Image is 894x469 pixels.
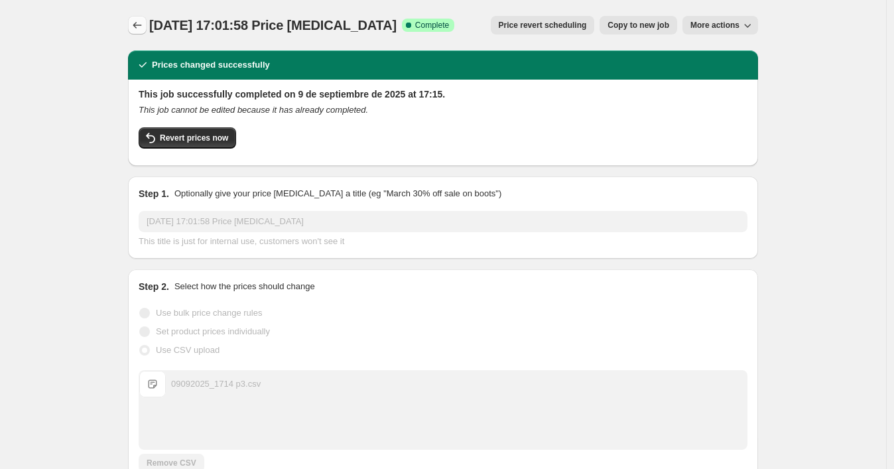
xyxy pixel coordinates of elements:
[174,280,315,293] p: Select how the prices should change
[139,88,747,101] h2: This job successfully completed on 9 de septiembre de 2025 at 17:15.
[139,127,236,149] button: Revert prices now
[156,345,220,355] span: Use CSV upload
[174,187,501,200] p: Optionally give your price [MEDICAL_DATA] a title (eg "March 30% off sale on boots")
[156,308,262,318] span: Use bulk price change rules
[152,58,270,72] h2: Prices changed successfully
[607,20,669,31] span: Copy to new job
[139,187,169,200] h2: Step 1.
[415,20,449,31] span: Complete
[491,16,595,34] button: Price revert scheduling
[690,20,739,31] span: More actions
[139,280,169,293] h2: Step 2.
[600,16,677,34] button: Copy to new job
[160,133,228,143] span: Revert prices now
[139,211,747,232] input: 30% off holiday sale
[156,326,270,336] span: Set product prices individually
[682,16,758,34] button: More actions
[171,377,261,391] div: 09092025_1714 p3.csv
[499,20,587,31] span: Price revert scheduling
[128,16,147,34] button: Price change jobs
[139,105,368,115] i: This job cannot be edited because it has already completed.
[149,18,397,33] span: [DATE] 17:01:58 Price [MEDICAL_DATA]
[139,236,344,246] span: This title is just for internal use, customers won't see it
